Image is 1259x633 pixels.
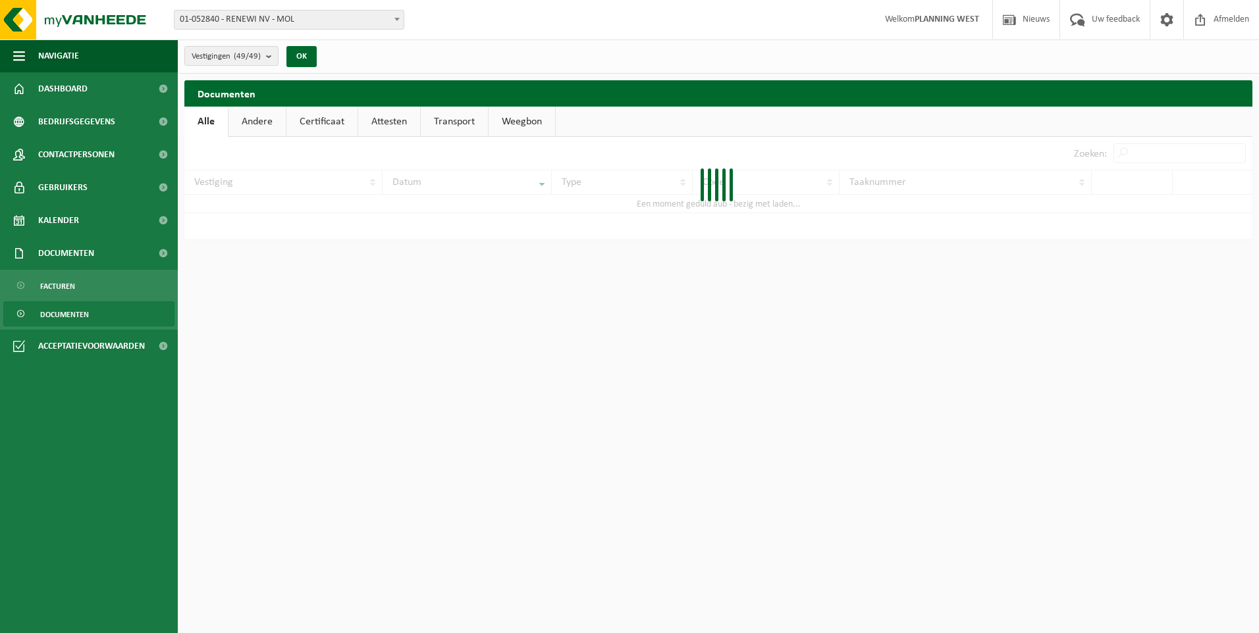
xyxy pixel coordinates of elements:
[358,107,420,137] a: Attesten
[38,171,88,204] span: Gebruikers
[184,107,228,137] a: Alle
[38,105,115,138] span: Bedrijfsgegevens
[915,14,979,24] strong: PLANNING WEST
[38,72,88,105] span: Dashboard
[40,274,75,299] span: Facturen
[3,301,174,326] a: Documenten
[38,330,145,363] span: Acceptatievoorwaarden
[174,11,404,29] span: 01-052840 - RENEWI NV - MOL
[234,52,261,61] count: (49/49)
[174,10,404,30] span: 01-052840 - RENEWI NV - MOL
[489,107,555,137] a: Weegbon
[286,107,358,137] a: Certificaat
[228,107,286,137] a: Andere
[38,39,79,72] span: Navigatie
[40,302,89,327] span: Documenten
[184,46,279,66] button: Vestigingen(49/49)
[3,273,174,298] a: Facturen
[38,237,94,270] span: Documenten
[192,47,261,66] span: Vestigingen
[38,204,79,237] span: Kalender
[38,138,115,171] span: Contactpersonen
[421,107,488,137] a: Transport
[286,46,317,67] button: OK
[184,80,1252,106] h2: Documenten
